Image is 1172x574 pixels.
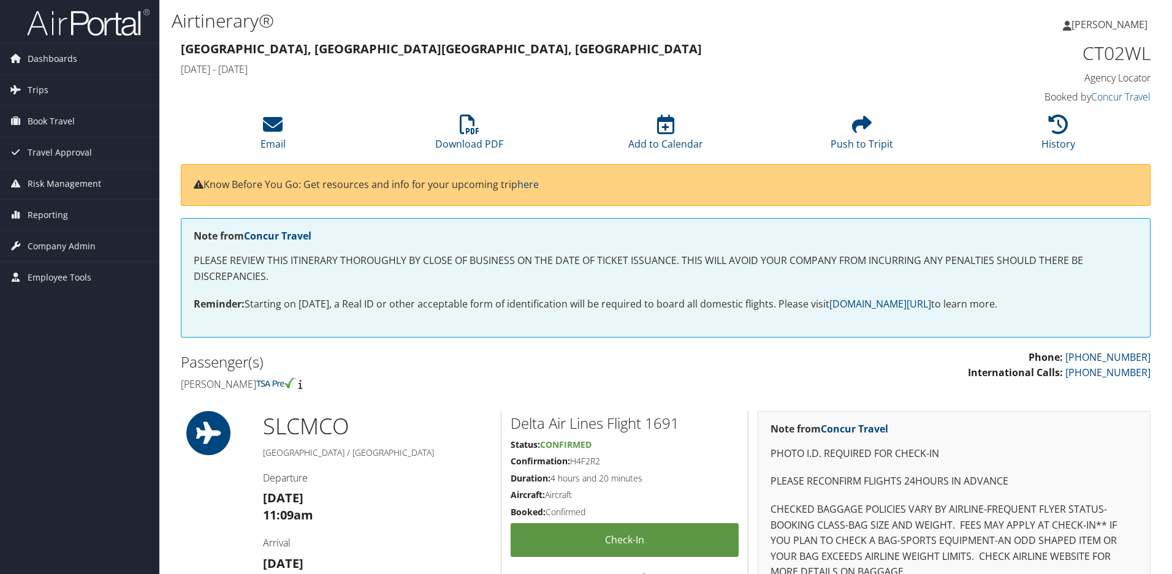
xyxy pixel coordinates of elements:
[511,455,570,467] strong: Confirmation:
[27,8,150,37] img: airportal-logo.png
[511,472,550,484] strong: Duration:
[263,489,303,506] strong: [DATE]
[244,229,311,243] a: Concur Travel
[1065,350,1151,364] a: [PHONE_NUMBER]
[511,439,540,450] strong: Status:
[511,489,545,500] strong: Aircraft:
[922,71,1151,85] h4: Agency Locator
[771,474,1138,489] p: PLEASE RECONFIRM FLIGHTS 24HOURS IN ADVANCE
[263,555,303,572] strong: [DATE]
[511,506,739,518] h5: Confirmed
[263,536,492,549] h4: Arrival
[181,377,656,391] h4: [PERSON_NAME]
[771,446,1138,462] p: PHOTO I.D. REQUIRED FOR CHECK-IN
[194,177,1138,193] p: Know Before You Go: Get resources and info for your upcoming trip
[1091,90,1151,104] a: Concur Travel
[28,75,48,105] span: Trips
[821,422,888,436] a: Concur Travel
[261,121,286,151] a: Email
[181,40,702,57] strong: [GEOGRAPHIC_DATA], [GEOGRAPHIC_DATA] [GEOGRAPHIC_DATA], [GEOGRAPHIC_DATA]
[517,178,539,191] a: here
[194,297,245,311] strong: Reminder:
[28,231,96,262] span: Company Admin
[181,352,656,372] h2: Passenger(s)
[1063,6,1160,43] a: [PERSON_NAME]
[172,8,831,34] h1: Airtinerary®
[922,40,1151,66] h1: CT02WL
[831,121,893,151] a: Push to Tripit
[194,296,1138,312] p: Starting on [DATE], a Real ID or other acceptable form of identification will be required to boar...
[28,137,92,168] span: Travel Approval
[968,366,1063,379] strong: International Calls:
[829,297,931,311] a: [DOMAIN_NAME][URL]
[256,377,296,388] img: tsa-precheck.png
[511,523,739,557] a: Check-in
[263,411,492,442] h1: SLC MCO
[28,43,77,74] span: Dashboards
[540,439,592,450] span: Confirmed
[263,471,492,485] h4: Departure
[511,413,739,434] h2: Delta Air Lines Flight 1691
[435,121,503,151] a: Download PDF
[922,90,1151,104] h4: Booked by
[28,106,75,137] span: Book Travel
[771,422,888,436] strong: Note from
[263,447,492,459] h5: [GEOGRAPHIC_DATA] / [GEOGRAPHIC_DATA]
[28,262,91,293] span: Employee Tools
[28,200,68,230] span: Reporting
[28,168,101,199] span: Risk Management
[511,472,739,485] h5: 4 hours and 20 minutes
[1071,18,1147,31] span: [PERSON_NAME]
[194,229,311,243] strong: Note from
[511,506,546,518] strong: Booked:
[1041,121,1075,151] a: History
[511,489,739,501] h5: Aircraft
[263,507,313,523] strong: 11:09am
[194,253,1138,284] p: PLEASE REVIEW THIS ITINERARY THOROUGHLY BY CLOSE OF BUSINESS ON THE DATE OF TICKET ISSUANCE. THIS...
[628,121,703,151] a: Add to Calendar
[1029,350,1063,364] strong: Phone:
[511,455,739,467] h5: H4F2R2
[1065,366,1151,379] a: [PHONE_NUMBER]
[181,62,904,76] h4: [DATE] - [DATE]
